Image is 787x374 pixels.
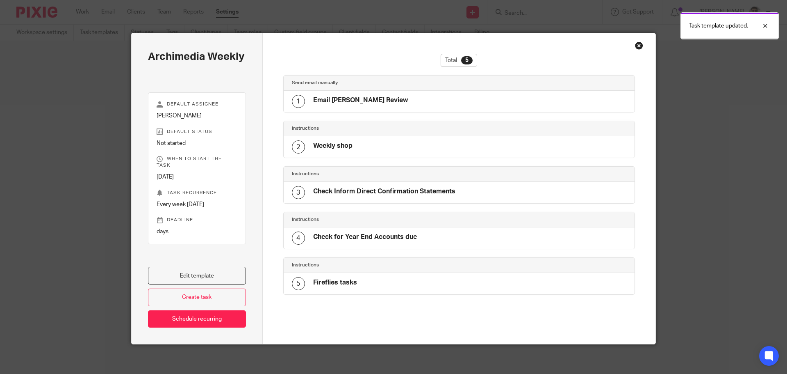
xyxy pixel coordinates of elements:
[313,142,353,150] h4: Weekly shop
[157,173,237,181] p: [DATE]
[313,187,455,196] h4: Check Inform Direct Confirmation Statements
[157,128,237,135] p: Default status
[292,95,305,108] div: 1
[157,139,237,147] p: Not started
[292,80,459,86] h4: Send email manually
[292,216,459,223] h4: Instructions
[157,227,237,236] p: days
[635,41,643,50] div: Close this dialog window
[292,186,305,199] div: 3
[157,190,237,196] p: Task recurrence
[292,277,305,290] div: 5
[313,96,408,105] h4: Email [PERSON_NAME] Review
[148,289,246,306] a: Create task
[441,54,477,67] div: Total
[292,232,305,245] div: 4
[148,50,246,64] h2: Archimedia Weekly
[157,217,237,223] p: Deadline
[148,267,246,285] a: Edit template
[313,233,417,241] h4: Check for Year End Accounts due
[292,140,305,154] div: 2
[313,278,357,287] h4: Fireflies tasks
[292,125,459,132] h4: Instructions
[461,56,473,64] div: 5
[148,310,246,328] a: Schedule recurring
[157,112,237,120] p: [PERSON_NAME]
[157,101,237,108] p: Default assignee
[292,171,459,177] h4: Instructions
[157,156,237,169] p: When to start the task
[157,200,237,209] p: Every week [DATE]
[292,262,459,268] h4: Instructions
[689,22,748,30] p: Task template updated.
